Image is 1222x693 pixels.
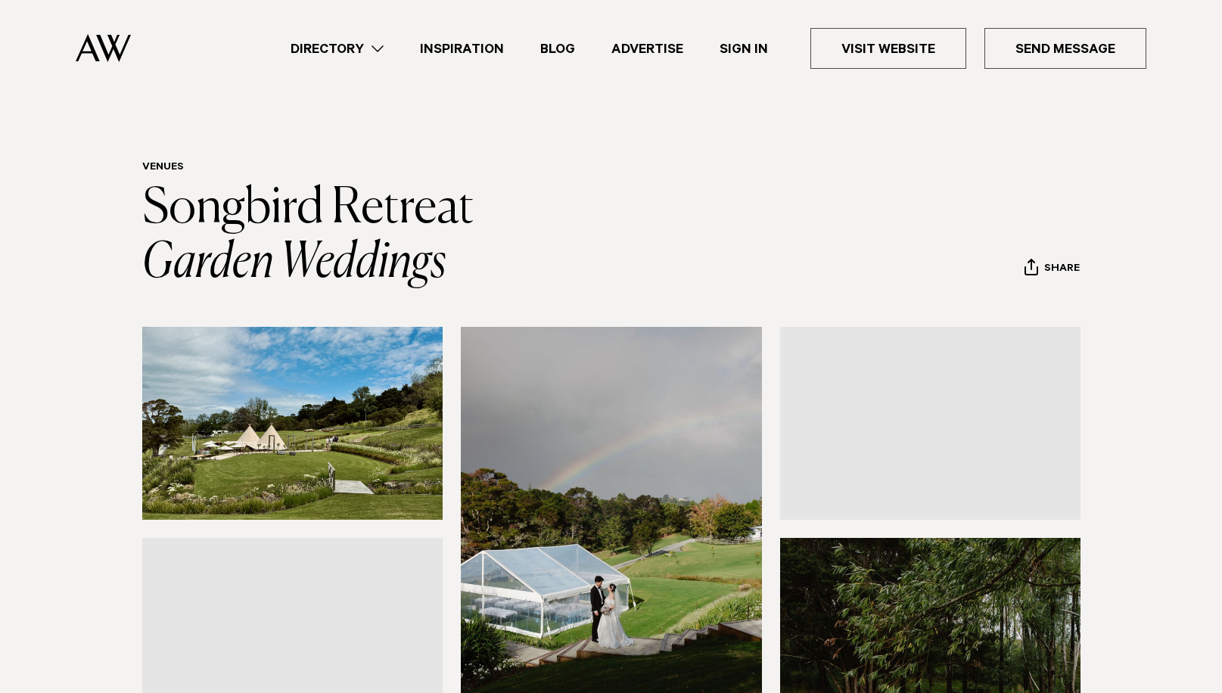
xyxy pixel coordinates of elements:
[522,39,593,59] a: Blog
[272,39,402,59] a: Directory
[1024,258,1081,281] button: Share
[142,162,184,174] a: Venues
[810,28,966,69] a: Visit Website
[76,34,131,62] img: Auckland Weddings Logo
[593,39,701,59] a: Advertise
[780,327,1081,520] a: Onsite accommodation at Songbird Retreat
[701,39,786,59] a: Sign In
[402,39,522,59] a: Inspiration
[984,28,1146,69] a: Send Message
[142,185,481,287] a: Songbird Retreat Garden Weddings
[142,327,443,520] img: Marquee and gardens at Songbird Retreat
[1044,263,1080,277] span: Share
